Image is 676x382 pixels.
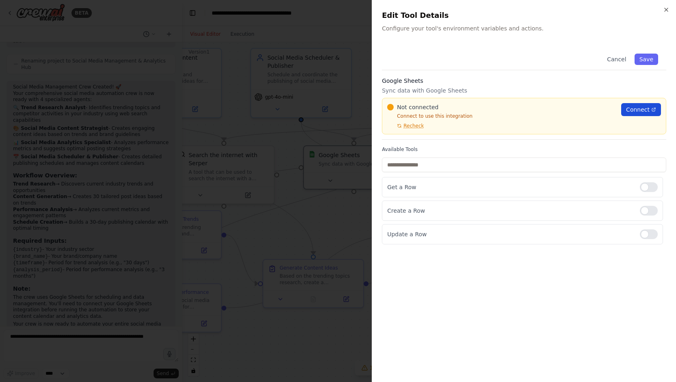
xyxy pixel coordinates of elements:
p: Connect to use this integration [387,113,616,119]
p: Create a Row [387,207,633,215]
h2: Edit Tool Details [382,10,666,21]
button: Recheck [387,123,424,129]
button: Save [635,54,658,65]
p: Sync data with Google Sheets [382,86,666,95]
a: Connect [621,103,661,116]
p: Configure your tool's environment variables and actions. [382,24,666,32]
span: Recheck [403,123,424,129]
span: Connect [626,106,650,114]
span: Not connected [397,103,438,111]
p: Get a Row [387,183,633,191]
p: Update a Row [387,230,633,238]
h3: Google Sheets [382,77,666,85]
label: Available Tools [382,146,666,153]
button: Cancel [602,54,631,65]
